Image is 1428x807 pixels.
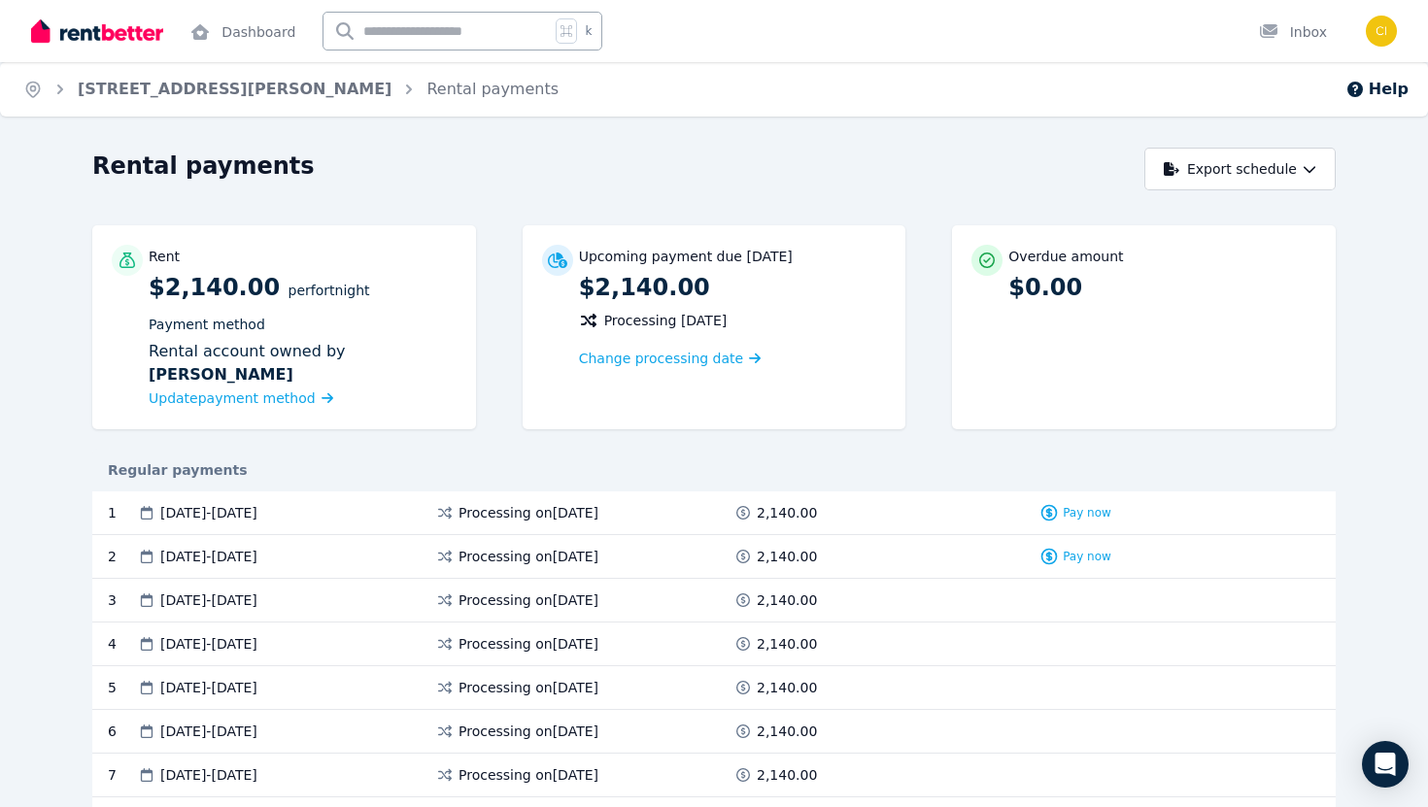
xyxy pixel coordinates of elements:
span: Processing on [DATE] [459,678,598,697]
div: 1 [108,503,137,522]
span: [DATE] - [DATE] [160,678,257,697]
div: Regular payments [92,460,1336,480]
p: $2,140.00 [579,272,887,303]
span: 2,140.00 [757,634,817,654]
p: $0.00 [1008,272,1316,303]
span: per Fortnight [289,283,370,298]
span: [DATE] - [DATE] [160,722,257,741]
p: $2,140.00 [149,272,457,410]
a: Change processing date [579,349,762,368]
div: Open Intercom Messenger [1362,741,1409,788]
button: Export schedule [1144,148,1336,190]
span: [DATE] - [DATE] [160,634,257,654]
img: RentBetter [31,17,163,46]
span: [DATE] - [DATE] [160,590,257,610]
span: k [585,23,592,39]
div: Inbox [1259,22,1327,42]
div: 2 [108,547,137,566]
span: 2,140.00 [757,722,817,741]
div: 5 [108,678,137,697]
div: 4 [108,634,137,654]
span: [DATE] - [DATE] [160,547,257,566]
a: Rental payments [426,80,559,98]
span: Processing [DATE] [604,311,728,330]
span: 2,140.00 [757,590,817,610]
span: Processing on [DATE] [459,722,598,741]
a: [STREET_ADDRESS][PERSON_NAME] [78,80,391,98]
span: Processing on [DATE] [459,765,598,785]
span: Change processing date [579,349,744,368]
span: Update payment method [149,390,316,406]
p: Payment method [149,315,457,334]
span: Processing on [DATE] [459,503,598,522]
span: 2,140.00 [757,503,817,522]
p: Rent [149,247,180,266]
img: Ciara McLoughlin [1366,16,1397,47]
span: Pay now [1063,505,1111,521]
span: Pay now [1063,549,1111,564]
p: Upcoming payment due [DATE] [579,247,793,266]
div: 6 [108,722,137,741]
span: 2,140.00 [757,765,817,785]
div: 7 [108,765,137,785]
div: Rental account owned by [149,340,457,387]
span: Processing on [DATE] [459,547,598,566]
span: Processing on [DATE] [459,590,598,610]
span: [DATE] - [DATE] [160,503,257,522]
p: Overdue amount [1008,247,1123,266]
span: 2,140.00 [757,678,817,697]
span: 2,140.00 [757,547,817,566]
b: [PERSON_NAME] [149,363,293,387]
h1: Rental payments [92,151,315,182]
button: Help [1345,78,1409,101]
div: 3 [108,590,137,610]
span: Processing on [DATE] [459,634,598,654]
span: [DATE] - [DATE] [160,765,257,785]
